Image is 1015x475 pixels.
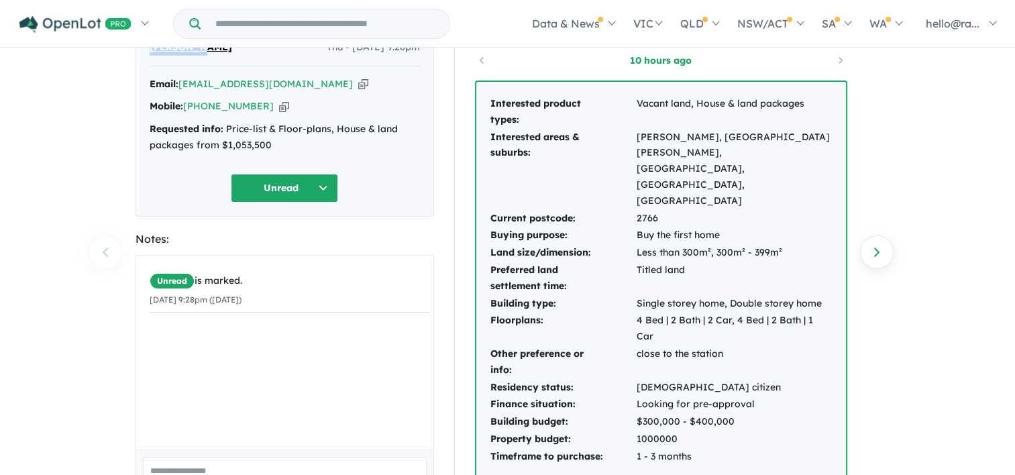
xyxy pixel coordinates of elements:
[150,121,420,154] div: Price-list & Floor-plans, House & land packages from $1,053,500
[150,123,223,135] strong: Requested info:
[150,273,430,289] div: is marked.
[636,295,833,313] td: Single storey home, Double storey home
[490,396,636,413] td: Finance situation:
[636,244,833,262] td: Less than 300m², 300m² - 399m²
[490,262,636,295] td: Preferred land settlement time:
[490,379,636,397] td: Residency status:
[490,312,636,346] td: Floorplans:
[203,9,447,38] input: Try estate name, suburb, builder or developer
[150,100,183,112] strong: Mobile:
[636,396,833,413] td: Looking for pre-approval
[636,210,833,227] td: 2766
[490,448,636,466] td: Timeframe to purchase:
[636,312,833,346] td: 4 Bed | 2 Bath | 2 Car, 4 Bed | 2 Bath | 1 Car
[636,95,833,129] td: Vacant land, House & land packages
[636,413,833,431] td: $300,000 - $400,000
[636,227,833,244] td: Buy the first home
[490,95,636,129] td: Interested product types:
[231,174,338,203] button: Unread
[19,16,131,33] img: Openlot PRO Logo White
[490,210,636,227] td: Current postcode:
[183,100,274,112] a: [PHONE_NUMBER]
[636,346,833,379] td: close to the station
[490,227,636,244] td: Buying purpose:
[490,244,636,262] td: Land size/dimension:
[178,78,353,90] a: [EMAIL_ADDRESS][DOMAIN_NAME]
[636,379,833,397] td: [DEMOGRAPHIC_DATA] citizen
[279,99,289,113] button: Copy
[636,431,833,448] td: 1000000
[490,346,636,379] td: Other preference or info:
[636,129,833,210] td: [PERSON_NAME], [GEOGRAPHIC_DATA][PERSON_NAME], [GEOGRAPHIC_DATA], [GEOGRAPHIC_DATA], [GEOGRAPHIC_...
[636,448,833,466] td: 1 - 3 months
[926,17,979,30] span: hello@ra...
[490,295,636,313] td: Building type:
[136,230,434,248] div: Notes:
[150,295,242,305] small: [DATE] 9:28pm ([DATE])
[358,77,368,91] button: Copy
[490,129,636,210] td: Interested areas & suburbs:
[490,431,636,448] td: Property budget:
[636,262,833,295] td: Titled land
[490,413,636,431] td: Building budget:
[150,78,178,90] strong: Email:
[150,273,195,289] span: Unread
[604,54,718,67] a: 10 hours ago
